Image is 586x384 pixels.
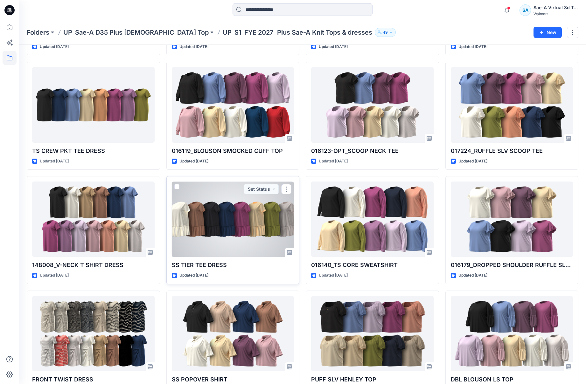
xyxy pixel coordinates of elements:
a: SS TIER TEE DRESS [172,182,294,257]
div: Sae-A Virtual 3d Team [534,4,578,11]
p: Updated [DATE] [40,272,69,279]
a: FRONT TWIST DRESS [32,296,155,371]
p: 148008_V-NECK T SHIRT DRESS [32,261,155,270]
p: Updated [DATE] [179,272,208,279]
p: Updated [DATE] [40,44,69,50]
p: Updated [DATE] [319,272,348,279]
a: DBL BLOUSON LS TOP [451,296,573,371]
a: SS POPOVER SHIRT [172,296,294,371]
p: 017224_RUFFLE SLV SCOOP TEE [451,147,573,155]
a: Folders [27,28,49,37]
p: PUFF SLV HENLEY TOP [311,375,434,384]
p: 016179_DROPPED SHOULDER RUFFLE SLEEVE TEE [451,261,573,270]
a: TS CREW PKT TEE DRESS [32,67,155,142]
p: SS TIER TEE DRESS [172,261,294,270]
button: New [534,27,562,38]
a: 016123-OPT_SCOOP NECK TEE [311,67,434,142]
p: 016123-OPT_SCOOP NECK TEE [311,147,434,155]
p: 016140_TS CORE SWEATSHIRT [311,261,434,270]
a: 016140_TS CORE SWEATSHIRT [311,182,434,257]
a: PUFF SLV HENLEY TOP [311,296,434,371]
p: Updated [DATE] [40,158,69,165]
p: Updated [DATE] [458,272,487,279]
p: TS CREW PKT TEE DRESS [32,147,155,155]
a: 016119_BLOUSON SMOCKED CUFF TOP [172,67,294,142]
a: 017224_RUFFLE SLV SCOOP TEE [451,67,573,142]
div: Walmart [534,11,578,16]
p: Updated [DATE] [458,44,487,50]
p: SS POPOVER SHIRT [172,375,294,384]
a: 148008_V-NECK T SHIRT DRESS [32,182,155,257]
p: Updated [DATE] [179,158,208,165]
div: SA [520,4,531,16]
a: 016179_DROPPED SHOULDER RUFFLE SLEEVE TEE [451,182,573,257]
p: Updated [DATE] [319,158,348,165]
p: DBL BLOUSON LS TOP [451,375,573,384]
p: 49 [383,29,388,36]
p: Updated [DATE] [179,44,208,50]
p: Updated [DATE] [319,44,348,50]
p: Updated [DATE] [458,158,487,165]
p: 016119_BLOUSON SMOCKED CUFF TOP [172,147,294,155]
p: UP_S1_FYE 2027_ Plus Sae-A Knit Tops & dresses [223,28,372,37]
a: UP_Sae-A D35 Plus [DEMOGRAPHIC_DATA] Top [63,28,209,37]
p: FRONT TWIST DRESS [32,375,155,384]
button: 49 [375,28,396,37]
